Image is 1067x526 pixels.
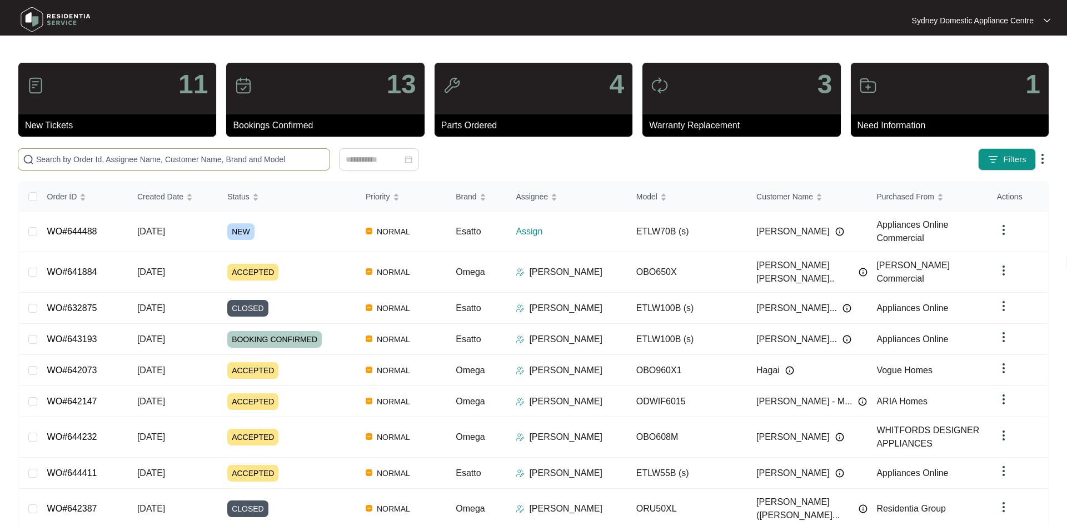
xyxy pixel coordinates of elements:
td: ODWIF6015 [627,386,747,417]
img: dropdown arrow [997,429,1010,442]
span: NEW [227,223,255,240]
img: Vercel Logo [366,335,372,342]
th: Customer Name [747,182,867,212]
img: icon [27,77,44,94]
img: Vercel Logo [366,367,372,373]
p: 13 [386,71,416,98]
a: WO#644488 [47,227,97,236]
span: ARIA Homes [876,397,928,406]
span: NORMAL [372,302,415,315]
img: Vercel Logo [366,505,372,512]
span: [PERSON_NAME] [PERSON_NAME].. [756,259,853,285]
p: 3 [817,71,832,98]
span: [DATE] [137,432,165,442]
span: [DATE] [137,468,165,478]
img: icon [651,77,669,94]
img: icon [235,77,252,94]
img: dropdown arrow [997,464,1010,478]
a: WO#642073 [47,365,97,375]
span: CLOSED [227,300,268,317]
p: 4 [609,71,624,98]
span: [DATE] [137,267,165,277]
span: Purchased From [876,191,934,203]
a: WO#644411 [47,468,97,478]
img: Assigner Icon [516,335,525,344]
p: 1 [1025,71,1040,98]
img: Info icon [858,397,867,406]
img: Assigner Icon [516,469,525,478]
span: NORMAL [372,333,415,346]
span: Residentia Group [876,504,946,513]
p: Parts Ordered [441,119,632,132]
a: WO#644232 [47,432,97,442]
span: Order ID [47,191,77,203]
span: [PERSON_NAME] [756,225,830,238]
th: Order ID [38,182,128,212]
span: [DATE] [137,504,165,513]
span: [DATE] [137,365,165,375]
p: [PERSON_NAME] [529,430,602,444]
span: NORMAL [372,502,415,515]
span: WHITFORDS DESIGNER APPLIANCES [876,425,979,448]
p: [PERSON_NAME] [529,364,602,377]
img: dropdown arrow [997,264,1010,277]
img: dropdown arrow [997,223,1010,237]
span: ACCEPTED [227,465,278,482]
span: Esatto [456,468,481,478]
p: 11 [178,71,208,98]
span: Status [227,191,250,203]
span: Brand [456,191,476,203]
input: Search by Order Id, Assignee Name, Customer Name, Brand and Model [36,153,325,166]
span: [PERSON_NAME] ([PERSON_NAME]... [756,495,853,522]
img: Assigner Icon [516,366,525,375]
img: Vercel Logo [366,433,372,440]
p: [PERSON_NAME] [529,333,602,346]
span: [PERSON_NAME] - M... [756,395,852,408]
img: Vercel Logo [366,469,372,476]
span: ACCEPTED [227,264,278,280]
span: NORMAL [372,364,415,377]
span: Esatto [456,303,481,313]
p: Sydney Domestic Appliance Centre [912,15,1034,26]
span: ACCEPTED [227,429,278,445]
span: NORMAL [372,225,415,238]
img: Vercel Logo [366,398,372,404]
img: Info icon [842,304,851,313]
img: icon [859,77,877,94]
span: Appliances Online [876,468,948,478]
span: Created Date [137,191,183,203]
img: Assigner Icon [516,433,525,442]
a: WO#642147 [47,397,97,406]
span: Omega [456,397,485,406]
button: filter iconFilters [978,148,1036,171]
th: Brand [447,182,507,212]
th: Purchased From [867,182,988,212]
span: [DATE] [137,227,165,236]
span: [PERSON_NAME] Commercial [876,261,950,283]
img: Vercel Logo [366,228,372,234]
span: [PERSON_NAME]... [756,302,837,315]
span: Hagai [756,364,780,377]
span: Esatto [456,334,481,344]
span: ACCEPTED [227,362,278,379]
img: Assigner Icon [516,504,525,513]
span: NORMAL [372,395,415,408]
p: Bookings Confirmed [233,119,424,132]
img: dropdown arrow [997,330,1010,344]
img: Info icon [835,433,844,442]
td: ETLW100B (s) [627,293,747,324]
span: NORMAL [372,467,415,480]
td: ETLW100B (s) [627,324,747,355]
a: WO#642387 [47,504,97,513]
span: Esatto [456,227,481,236]
span: NORMAL [372,265,415,279]
span: Appliances Online [876,334,948,344]
span: Omega [456,504,485,513]
a: WO#641884 [47,267,97,277]
img: dropdown arrow [997,299,1010,313]
img: Info icon [835,469,844,478]
img: dropdown arrow [997,500,1010,514]
span: NORMAL [372,430,415,444]
img: dropdown arrow [997,393,1010,406]
span: BOOKING CONFIRMED [227,331,322,348]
